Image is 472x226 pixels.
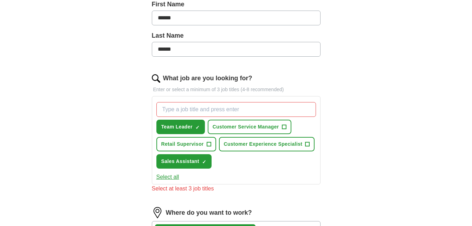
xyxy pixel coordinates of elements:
[161,158,199,165] span: Sales Assistant
[152,74,160,83] img: search.png
[152,184,321,193] div: Select at least 3 job titles
[156,102,316,117] input: Type a job title and press enter
[208,120,291,134] button: Customer Service Manager
[152,31,321,40] label: Last Name
[219,137,315,151] button: Customer Experience Specialist
[152,86,321,93] p: Enter or select a minimum of 3 job titles (4-8 recommended)
[163,74,252,83] label: What job are you looking for?
[156,154,212,169] button: Sales Assistant✓
[166,208,252,218] label: Where do you want to work?
[156,173,179,181] button: Select all
[156,137,216,151] button: Retail Supervisor
[156,120,205,134] button: Team Leader✓
[213,123,279,131] span: Customer Service Manager
[202,159,206,165] span: ✓
[161,123,193,131] span: Team Leader
[224,140,303,148] span: Customer Experience Specialist
[161,140,204,148] span: Retail Supervisor
[152,207,163,218] img: location.png
[195,125,200,130] span: ✓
